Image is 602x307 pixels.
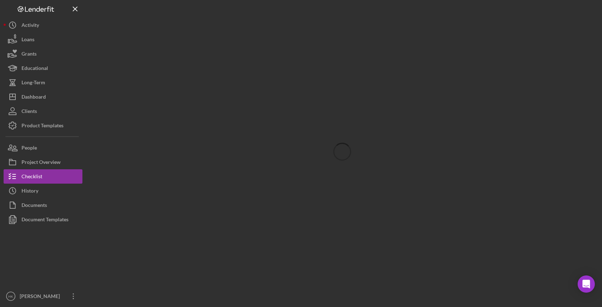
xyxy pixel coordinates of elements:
div: Documents [21,198,47,214]
text: HK [8,294,13,298]
button: Loans [4,32,82,47]
button: Document Templates [4,212,82,227]
div: Open Intercom Messenger [578,275,595,293]
button: Project Overview [4,155,82,169]
button: Educational [4,61,82,75]
button: Dashboard [4,90,82,104]
div: Long-Term [21,75,45,91]
button: Checklist [4,169,82,184]
button: HK[PERSON_NAME] [4,289,82,303]
div: [PERSON_NAME] [18,289,64,305]
div: Clients [21,104,37,120]
button: People [4,141,82,155]
button: Product Templates [4,118,82,133]
div: Dashboard [21,90,46,106]
div: Loans [21,32,34,48]
div: Product Templates [21,118,63,134]
div: Grants [21,47,37,63]
button: Clients [4,104,82,118]
div: History [21,184,38,200]
button: History [4,184,82,198]
button: Grants [4,47,82,61]
div: People [21,141,37,157]
div: Educational [21,61,48,77]
div: Activity [21,18,39,34]
div: Document Templates [21,212,68,228]
button: Documents [4,198,82,212]
button: Long-Term [4,75,82,90]
button: Activity [4,18,82,32]
div: Project Overview [21,155,61,171]
div: Checklist [21,169,42,185]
